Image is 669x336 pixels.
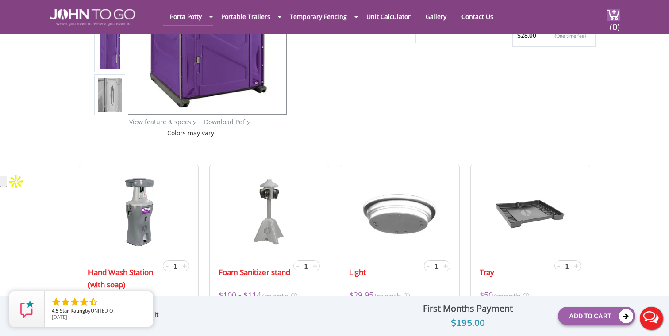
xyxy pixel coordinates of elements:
[313,260,317,271] span: +
[349,266,366,279] a: Light
[480,266,494,279] a: Tray
[404,293,410,299] img: icon
[94,129,288,137] div: Colors may vary
[88,266,161,291] a: Hand Wash Station (with soap)
[52,307,58,314] span: 4.5
[7,173,25,191] img: Apollo
[419,8,453,25] a: Gallery
[283,8,354,25] a: Temporary Fencing
[163,8,208,25] a: Porta Potty
[480,289,493,302] span: $50
[495,176,565,247] img: 17
[69,297,80,307] li: 
[609,14,620,33] span: (0)
[541,32,586,41] p: {One time fee}
[60,297,71,307] li: 
[52,313,67,320] span: [DATE]
[296,260,299,271] span: -
[129,118,191,126] a: View feature & specs
[557,260,560,271] span: -
[558,307,635,325] button: Add To Cart
[634,301,669,336] button: Live Chat
[349,176,450,247] img: 17
[204,118,245,126] a: Download Pdf
[18,300,36,318] img: Review Rating
[215,8,277,25] a: Portable Trailers
[88,297,99,307] li: 
[384,316,551,330] div: $195.00
[50,9,135,26] img: JOHN to go
[607,9,620,21] img: cart a
[166,260,169,271] span: -
[219,266,290,279] a: Foam Sanitizer stand
[373,289,401,302] span: /month
[51,297,62,307] li: 
[249,176,289,247] img: 17
[523,293,529,299] img: icon
[91,307,115,314] span: UNITED O.
[517,32,536,41] strong: $28.00
[52,308,146,314] span: by
[427,260,430,271] span: -
[443,260,448,271] span: +
[115,176,162,247] img: 17
[455,8,500,25] a: Contact Us
[219,289,261,302] span: $100 - $114
[60,307,85,314] span: Star Rating
[574,260,578,271] span: +
[384,301,551,316] div: First Months Payment
[193,121,196,125] img: right arrow icon
[360,8,417,25] a: Unit Calculator
[349,289,373,302] span: $29.95
[79,297,89,307] li: 
[182,260,187,271] span: +
[291,293,297,299] img: icon
[493,289,521,302] span: /month
[261,289,289,302] span: /month
[247,121,250,125] img: chevron.png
